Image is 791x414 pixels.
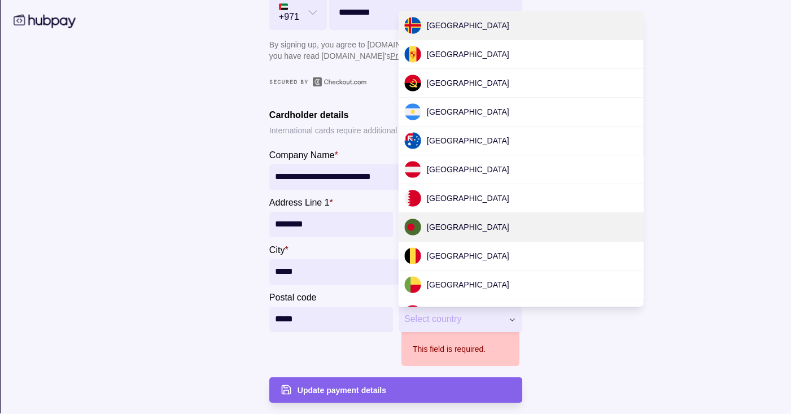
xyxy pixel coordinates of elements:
span: [GEOGRAPHIC_DATA] [427,50,509,59]
img: bo [404,305,421,322]
img: bj [404,276,421,293]
span: [GEOGRAPHIC_DATA] [427,165,509,174]
img: bh [404,190,421,207]
span: [GEOGRAPHIC_DATA] [427,223,509,232]
span: [GEOGRAPHIC_DATA] [427,280,509,289]
span: [GEOGRAPHIC_DATA] [427,79,509,88]
img: ar [404,103,421,120]
img: ao [404,75,421,91]
span: [GEOGRAPHIC_DATA] [427,21,509,30]
span: [GEOGRAPHIC_DATA] [427,107,509,116]
span: [GEOGRAPHIC_DATA] [427,194,509,203]
span: [GEOGRAPHIC_DATA] [427,251,509,260]
img: be [404,247,421,264]
span: [GEOGRAPHIC_DATA] [427,136,509,145]
img: ax [404,17,421,34]
img: ad [404,46,421,63]
img: bd [404,219,421,236]
img: at [404,161,421,178]
img: au [404,132,421,149]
